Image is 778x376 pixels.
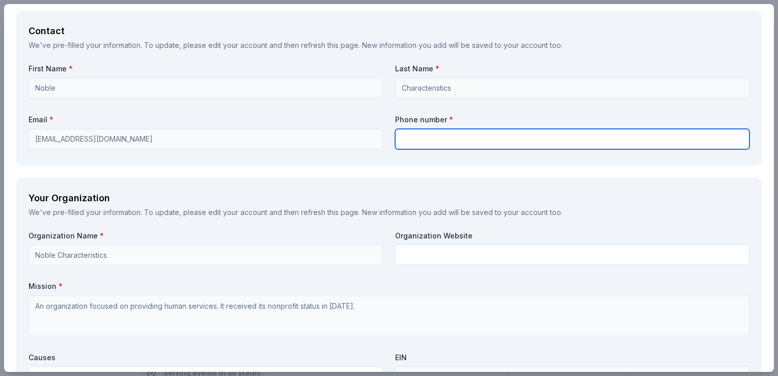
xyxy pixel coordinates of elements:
[395,115,749,125] label: Phone number
[29,353,383,363] label: Causes
[29,296,749,336] textarea: An organization focused on providing human services. It received its nonprofit status in [DATE].
[29,190,749,206] div: Your Organization
[395,353,749,363] label: EIN
[208,41,267,49] a: edit your account
[29,115,383,125] label: Email
[29,281,749,291] label: Mission
[29,206,749,219] div: We've pre-filled your information. To update, please and then refresh this page. New information ...
[208,208,267,217] a: edit your account
[29,231,383,241] label: Organization Name
[395,231,749,241] label: Organization Website
[395,64,749,74] label: Last Name
[29,64,383,74] label: First Name
[29,23,749,39] div: Contact
[29,39,749,51] div: We've pre-filled your information. To update, please and then refresh this page. New information ...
